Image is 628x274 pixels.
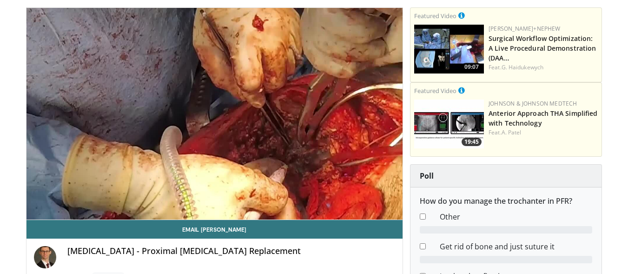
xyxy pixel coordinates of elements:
[414,25,484,74] img: bcfc90b5-8c69-4b20-afee-af4c0acaf118.150x105_q85_crop-smart_upscale.jpg
[414,100,484,148] img: 06bb1c17-1231-4454-8f12-6191b0b3b81a.150x105_q85_crop-smart_upscale.jpg
[433,241,599,252] dd: Get rid of bone and just suture it
[420,197,592,206] h6: How do you manage the trochanter in PFR?
[489,34,596,62] a: Surgical Workflow Optimization: A Live Procedural Demonstration (DAA…
[489,109,597,127] a: Anterior Approach THA Simplified with Technology
[489,128,598,137] div: Feat.
[433,211,599,222] dd: Other
[67,246,396,256] h4: [MEDICAL_DATA] - Proximal [MEDICAL_DATA] Replacement
[414,87,456,95] small: Featured Video
[489,25,560,33] a: [PERSON_NAME]+Nephew
[420,171,434,181] strong: Poll
[489,63,598,72] div: Feat.
[414,100,484,148] a: 19:45
[502,63,543,71] a: G. Haidukewych
[462,63,482,71] span: 09:07
[34,246,56,268] img: Avatar
[26,220,403,239] a: Email [PERSON_NAME]
[502,128,522,136] a: A. Patel
[489,100,577,107] a: Johnson & Johnson MedTech
[414,25,484,74] a: 09:07
[414,12,456,20] small: Featured Video
[26,8,403,220] video-js: Video Player
[462,138,482,146] span: 19:45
